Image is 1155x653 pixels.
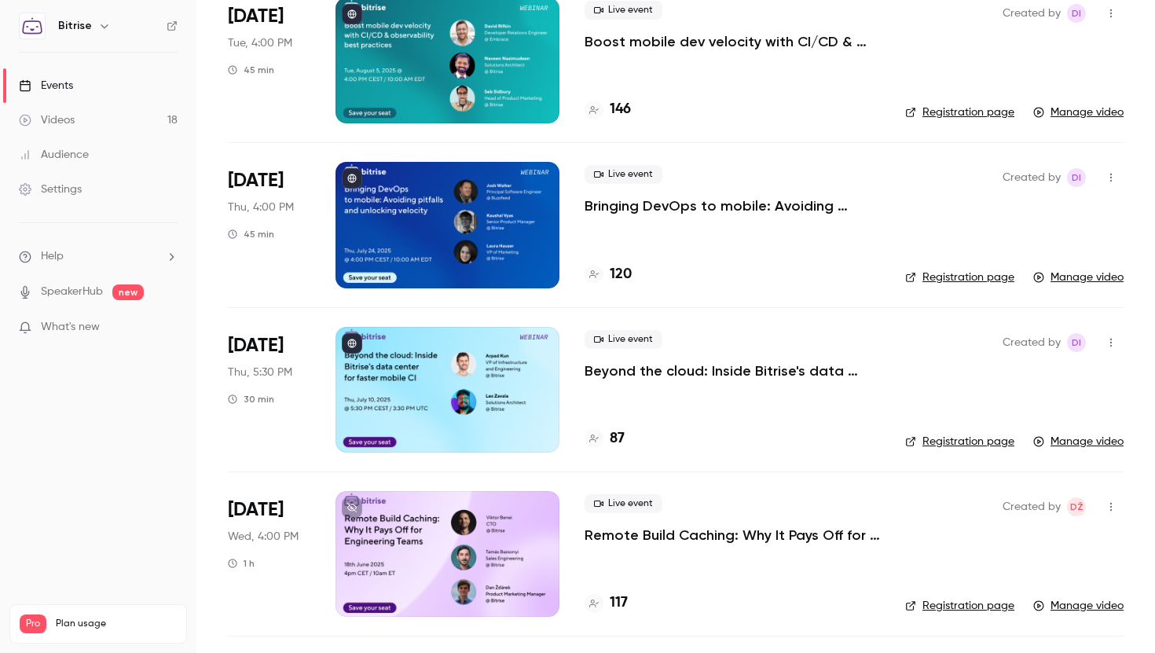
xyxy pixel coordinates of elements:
[228,491,310,617] div: Jun 18 Wed, 3:00 PM (Europe/London)
[610,99,631,120] h4: 146
[228,327,310,453] div: Jul 10 Thu, 5:30 PM (Europe/Budapest)
[585,264,632,285] a: 120
[585,526,880,545] a: Remote Build Caching: Why It Pays Off for Engineering Teams
[610,592,628,614] h4: 117
[1067,333,1086,352] span: Diana Ipacs
[41,319,100,336] span: What's new
[228,168,284,193] span: [DATE]
[19,248,178,265] li: help-dropdown-opener
[20,13,45,39] img: Bitrise
[905,598,1014,614] a: Registration page
[585,165,662,184] span: Live event
[20,614,46,633] span: Pro
[1067,4,1086,23] span: Diana Ipacs
[228,365,292,380] span: Thu, 5:30 PM
[1070,497,1083,516] span: DŽ
[585,428,625,449] a: 87
[585,32,880,51] a: Boost mobile dev velocity with CI/CD & observability best practices
[228,529,299,545] span: Wed, 4:00 PM
[1072,333,1081,352] span: DI
[585,494,662,513] span: Live event
[905,434,1014,449] a: Registration page
[228,162,310,288] div: Jul 24 Thu, 4:00 PM (Europe/Budapest)
[585,361,880,380] a: Beyond the cloud: Inside Bitrise's data center for faster mobile CI
[905,270,1014,285] a: Registration page
[41,284,103,300] a: SpeakerHub
[112,284,144,300] span: new
[585,1,662,20] span: Live event
[1067,497,1086,516] span: Dan Žďárek
[610,264,632,285] h4: 120
[610,428,625,449] h4: 87
[159,321,178,335] iframe: Noticeable Trigger
[585,592,628,614] a: 117
[1033,270,1124,285] a: Manage video
[585,330,662,349] span: Live event
[228,200,294,215] span: Thu, 4:00 PM
[1067,168,1086,187] span: Diana Ipacs
[228,557,255,570] div: 1 h
[19,78,73,94] div: Events
[228,393,274,405] div: 30 min
[228,64,274,76] div: 45 min
[1033,598,1124,614] a: Manage video
[1003,497,1061,516] span: Created by
[1003,4,1061,23] span: Created by
[1033,105,1124,120] a: Manage video
[585,196,880,215] a: Bringing DevOps to mobile: Avoiding pitfalls and unlocking velocity
[585,99,631,120] a: 146
[1072,168,1081,187] span: DI
[1033,434,1124,449] a: Manage video
[58,18,92,34] h6: Bitrise
[1003,168,1061,187] span: Created by
[228,333,284,358] span: [DATE]
[41,248,64,265] span: Help
[228,35,292,51] span: Tue, 4:00 PM
[1072,4,1081,23] span: DI
[19,147,89,163] div: Audience
[19,182,82,197] div: Settings
[228,228,274,240] div: 45 min
[905,105,1014,120] a: Registration page
[19,112,75,128] div: Videos
[228,4,284,29] span: [DATE]
[1003,333,1061,352] span: Created by
[56,618,177,630] span: Plan usage
[228,497,284,523] span: [DATE]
